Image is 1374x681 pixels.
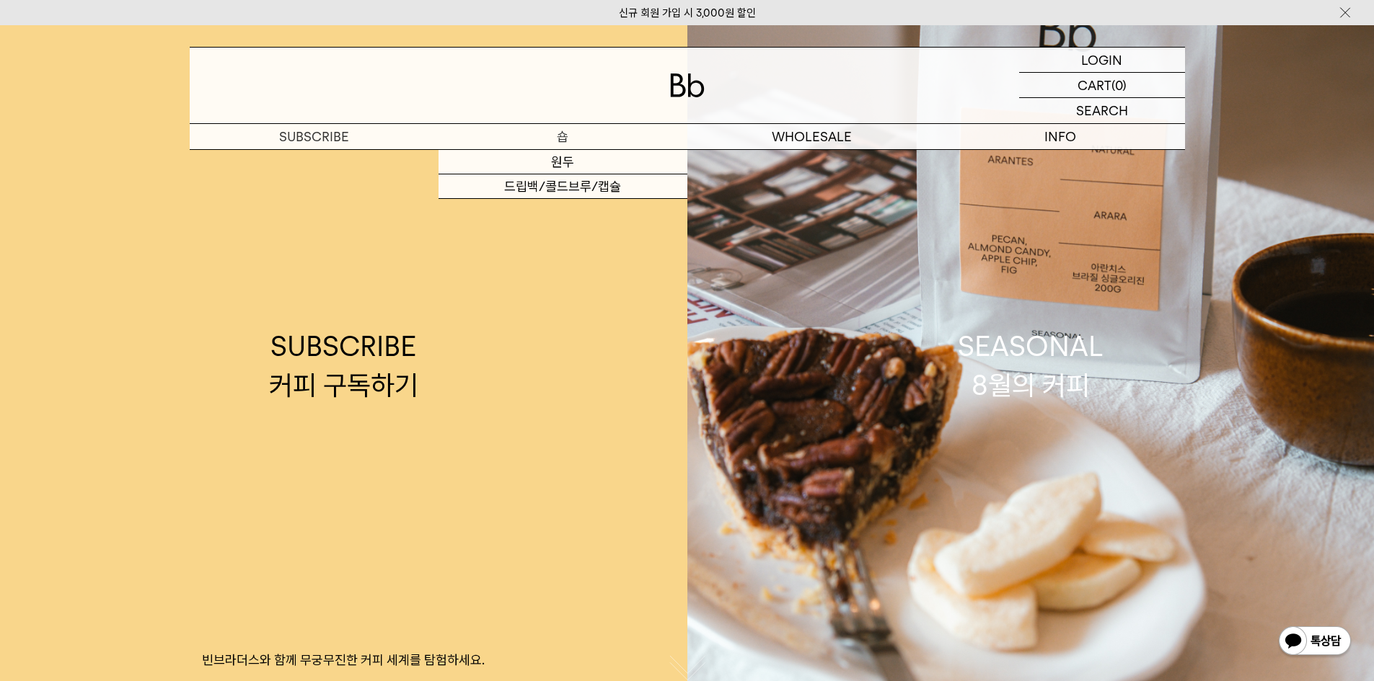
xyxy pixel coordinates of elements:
img: 카카오톡 채널 1:1 채팅 버튼 [1277,625,1352,659]
a: SUBSCRIBE [190,124,439,149]
img: 로고 [670,74,705,97]
p: SEARCH [1076,98,1128,123]
a: 원두 [439,150,687,174]
div: SEASONAL 8월의 커피 [958,327,1104,404]
p: WHOLESALE [687,124,936,149]
a: CART (0) [1019,73,1185,98]
p: INFO [936,124,1185,149]
p: CART [1078,73,1111,97]
div: SUBSCRIBE 커피 구독하기 [269,327,418,404]
a: 드립백/콜드브루/캡슐 [439,174,687,199]
a: 숍 [439,124,687,149]
p: LOGIN [1081,48,1122,72]
a: LOGIN [1019,48,1185,73]
a: 신규 회원 가입 시 3,000원 할인 [619,6,756,19]
p: (0) [1111,73,1127,97]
